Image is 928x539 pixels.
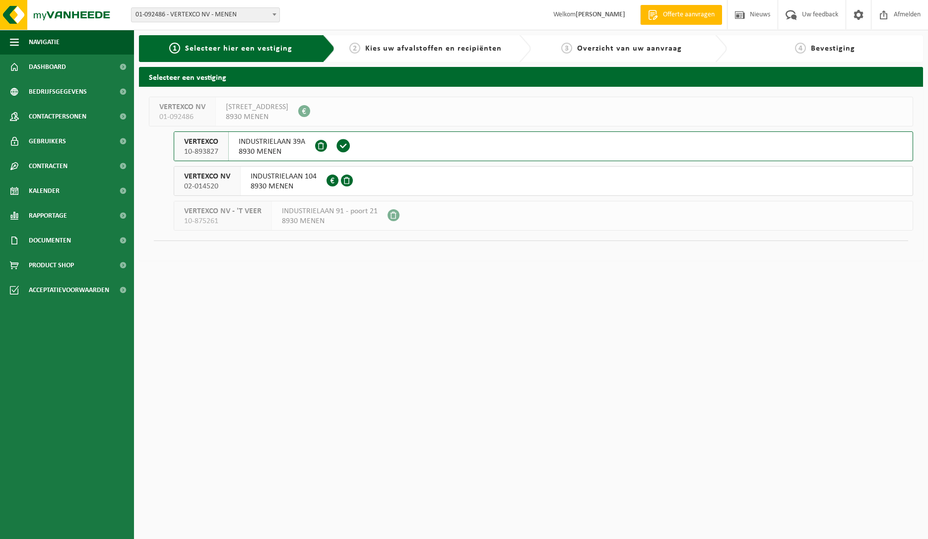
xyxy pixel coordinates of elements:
[349,43,360,54] span: 2
[132,8,279,22] span: 01-092486 - VERTEXCO NV - MENEN
[561,43,572,54] span: 3
[131,7,280,22] span: 01-092486 - VERTEXCO NV - MENEN
[251,181,317,191] span: 8930 MENEN
[226,112,288,122] span: 8930 MENEN
[29,129,66,154] span: Gebruikers
[184,172,230,181] span: VERTEXCO NV
[29,253,74,278] span: Product Shop
[169,43,180,54] span: 1
[576,11,625,18] strong: [PERSON_NAME]
[159,112,205,122] span: 01-092486
[29,179,60,203] span: Kalender
[640,5,722,25] a: Offerte aanvragen
[174,166,913,196] button: VERTEXCO NV 02-014520 INDUSTRIELAAN 1048930 MENEN
[29,55,66,79] span: Dashboard
[29,203,67,228] span: Rapportage
[29,79,87,104] span: Bedrijfsgegevens
[29,278,109,302] span: Acceptatievoorwaarden
[365,45,502,53] span: Kies uw afvalstoffen en recipiënten
[29,104,86,129] span: Contactpersonen
[139,67,923,86] h2: Selecteer een vestiging
[811,45,855,53] span: Bevestiging
[795,43,806,54] span: 4
[184,216,262,226] span: 10-875261
[226,102,288,112] span: [STREET_ADDRESS]
[184,147,218,157] span: 10-893827
[185,45,292,53] span: Selecteer hier een vestiging
[577,45,682,53] span: Overzicht van uw aanvraag
[29,154,67,179] span: Contracten
[239,147,305,157] span: 8930 MENEN
[174,131,913,161] button: VERTEXCO 10-893827 INDUSTRIELAAN 39A8930 MENEN
[251,172,317,181] span: INDUSTRIELAAN 104
[661,10,717,20] span: Offerte aanvragen
[29,228,71,253] span: Documenten
[159,102,205,112] span: VERTEXCO NV
[239,137,305,147] span: INDUSTRIELAAN 39A
[282,216,378,226] span: 8930 MENEN
[184,206,262,216] span: VERTEXCO NV - 'T VEER
[184,181,230,191] span: 02-014520
[184,137,218,147] span: VERTEXCO
[29,30,60,55] span: Navigatie
[282,206,378,216] span: INDUSTRIELAAN 91 - poort 21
